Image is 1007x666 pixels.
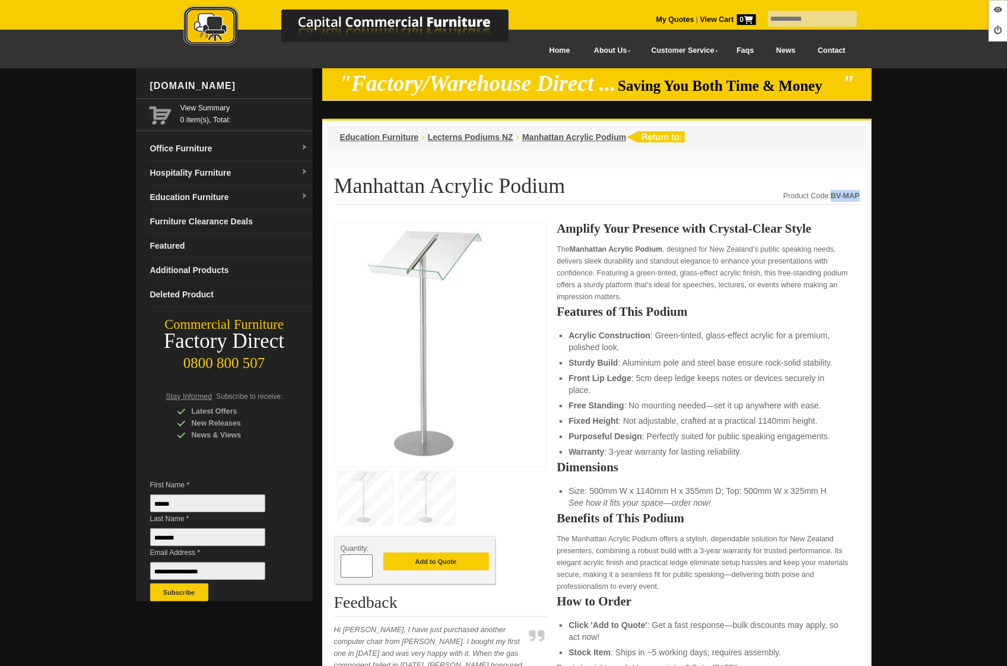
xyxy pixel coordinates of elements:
li: Size: 500mm W x 1140mm H x 355mm D; Top: 500mm W x 325mm H [568,485,847,509]
a: Deleted Product [145,283,313,307]
em: " [842,71,854,96]
a: Manhattan Acrylic Podium [522,132,626,142]
a: Furniture Clearance Deals [145,210,313,234]
span: Email Address * [150,547,283,559]
a: Capital Commercial Furniture Logo [151,6,566,53]
div: Product Code: [783,190,860,202]
strong: Warranty [568,447,604,456]
li: : Aluminium pole and steel base ensure rock-solid stability. [568,357,847,369]
p: The , designed for New Zealand’s public speaking needs, delivers sleek durability and standout el... [557,243,859,303]
a: Faqs [726,37,765,64]
li: : Perfectly suited for public speaking engagements. [568,430,847,442]
a: Education Furnituredropdown [145,185,313,210]
a: View Cart0 [698,15,755,24]
img: return to [626,131,685,142]
a: Customer Service [638,37,725,64]
a: About Us [581,37,638,64]
a: Additional Products [145,258,313,283]
a: News [765,37,806,64]
div: Factory Direct [136,333,313,350]
img: dropdown [301,193,308,200]
strong: Stock Item [568,648,611,657]
h1: Manhattan Acrylic Podium [334,175,860,205]
button: Subscribe [150,583,208,601]
span: 0 item(s), Total: [180,102,308,124]
span: Subscribe to receive: [216,392,282,401]
li: : Green-tinted, glass-effect acrylic for a premium, polished look. [568,329,847,353]
span: Saving You Both Time & Money [618,78,840,94]
a: Hospitality Furnituredropdown [145,161,313,185]
img: Capital Commercial Furniture Logo [151,6,566,49]
h2: Features of This Podium [557,306,859,318]
input: Last Name * [150,528,265,546]
span: First Name * [150,479,283,491]
a: Lecterns Podiums NZ [428,132,513,142]
li: : Ships in ~5 working days; requires assembly. [568,646,847,658]
h2: Feedback [334,594,548,617]
li: › [422,131,425,143]
strong: Click 'Add to Quote' [568,620,647,630]
h2: Benefits of This Podium [557,512,859,524]
div: Latest Offers [177,405,290,417]
input: Email Address * [150,562,265,580]
span: Last Name * [150,513,283,525]
em: "Factory/Warehouse Direct ... [339,71,616,96]
div: [DOMAIN_NAME] [145,68,313,104]
a: View Summary [180,102,308,114]
li: : Get a fast response—bulk discounts may apply, so act now! [568,619,847,643]
div: News & Views [177,429,290,441]
li: : 5cm deep ledge keeps notes or devices securely in place. [568,372,847,396]
img: Manhattan Acrylic Podium [341,229,519,457]
em: See how it fits your space—order now! [568,498,711,508]
h2: How to Order [557,595,859,607]
strong: Sturdy Build [568,358,618,367]
span: Stay Informed [166,392,212,401]
li: : Not adjustable, crafted at a practical 1140mm height. [568,415,847,427]
div: Commercial Furniture [136,316,313,333]
div: 0800 800 507 [136,349,313,372]
strong: BV-MAP [831,192,860,200]
a: Contact [806,37,856,64]
h2: Amplify Your Presence with Crystal-Clear Style [557,223,859,234]
strong: Acrylic Construction [568,331,650,340]
li: : 3-year warranty for lasting reliability. [568,446,847,458]
strong: View Cart [700,15,756,24]
div: New Releases [177,417,290,429]
input: First Name * [150,494,265,512]
a: My Quotes [656,15,694,24]
img: dropdown [301,169,308,176]
img: dropdown [301,144,308,151]
p: The Manhattan Acrylic Podium offers a stylish, dependable solution for New Zealand presenters, co... [557,533,859,592]
strong: Free Standing [568,401,624,410]
li: › [516,131,519,143]
a: Featured [145,234,313,258]
a: Office Furnituredropdown [145,137,313,161]
strong: Fixed Height [568,416,618,426]
li: : No mounting needed—set it up anywhere with ease. [568,399,847,411]
strong: Manhattan Acrylic Podium [570,245,663,253]
h2: Dimensions [557,461,859,473]
button: Add to Quote [383,553,489,570]
strong: Purposeful Design [568,432,642,441]
span: 0 [737,14,756,25]
strong: Front Lip Ledge [568,373,631,383]
span: Quantity: [341,544,369,553]
a: Education Furniture [340,132,419,142]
